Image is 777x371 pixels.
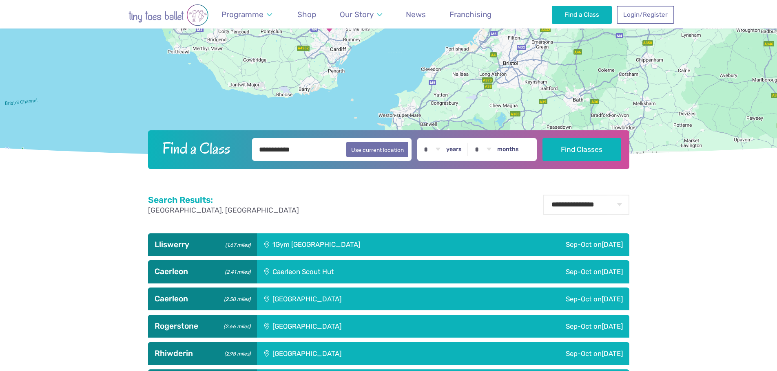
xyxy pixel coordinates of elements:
[294,5,320,24] a: Shop
[484,233,629,256] div: Sep-Oct on
[221,10,263,19] span: Programme
[297,10,316,19] span: Shop
[257,342,467,365] div: [GEOGRAPHIC_DATA]
[467,288,629,310] div: Sep-Oct on
[2,146,29,156] img: Google
[103,4,234,26] img: tiny toes ballet
[542,138,621,161] button: Find Classes
[406,10,426,19] span: News
[497,146,519,153] label: months
[257,288,467,310] div: [GEOGRAPHIC_DATA]
[467,342,629,365] div: Sep-Oct on
[156,138,246,158] h2: Find a Class
[460,260,629,283] div: Sep-Oct on
[602,240,623,248] span: [DATE]
[467,315,629,338] div: Sep-Oct on
[155,294,250,304] h3: Caerleon
[155,267,250,277] h3: Caerleon
[340,10,374,19] span: Our Story
[257,233,484,256] div: 1Gym [GEOGRAPHIC_DATA]
[221,321,250,330] small: (2.66 miles)
[2,146,29,156] a: Open this area in Google Maps (opens a new window)
[602,322,623,330] span: [DATE]
[449,10,491,19] span: Franchising
[155,240,250,250] h3: Lliswerry
[221,294,250,303] small: (2.58 miles)
[218,5,276,24] a: Programme
[552,6,612,24] a: Find a Class
[602,349,623,358] span: [DATE]
[148,195,299,205] h2: Search Results:
[221,349,250,357] small: (2.98 miles)
[617,6,674,24] a: Login/Register
[602,268,623,276] span: [DATE]
[336,5,386,24] a: Our Story
[446,146,462,153] label: years
[155,321,250,331] h3: Rogerstone
[446,5,496,24] a: Franchising
[148,205,299,215] p: [GEOGRAPHIC_DATA], [GEOGRAPHIC_DATA]
[602,295,623,303] span: [DATE]
[257,260,460,283] div: Caerleon Scout Hut
[402,5,430,24] a: News
[155,349,250,358] h3: Rhiwderin
[222,240,250,248] small: (1.67 miles)
[346,142,409,157] button: Use current location
[257,315,467,338] div: [GEOGRAPHIC_DATA]
[222,267,250,275] small: (2.41 miles)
